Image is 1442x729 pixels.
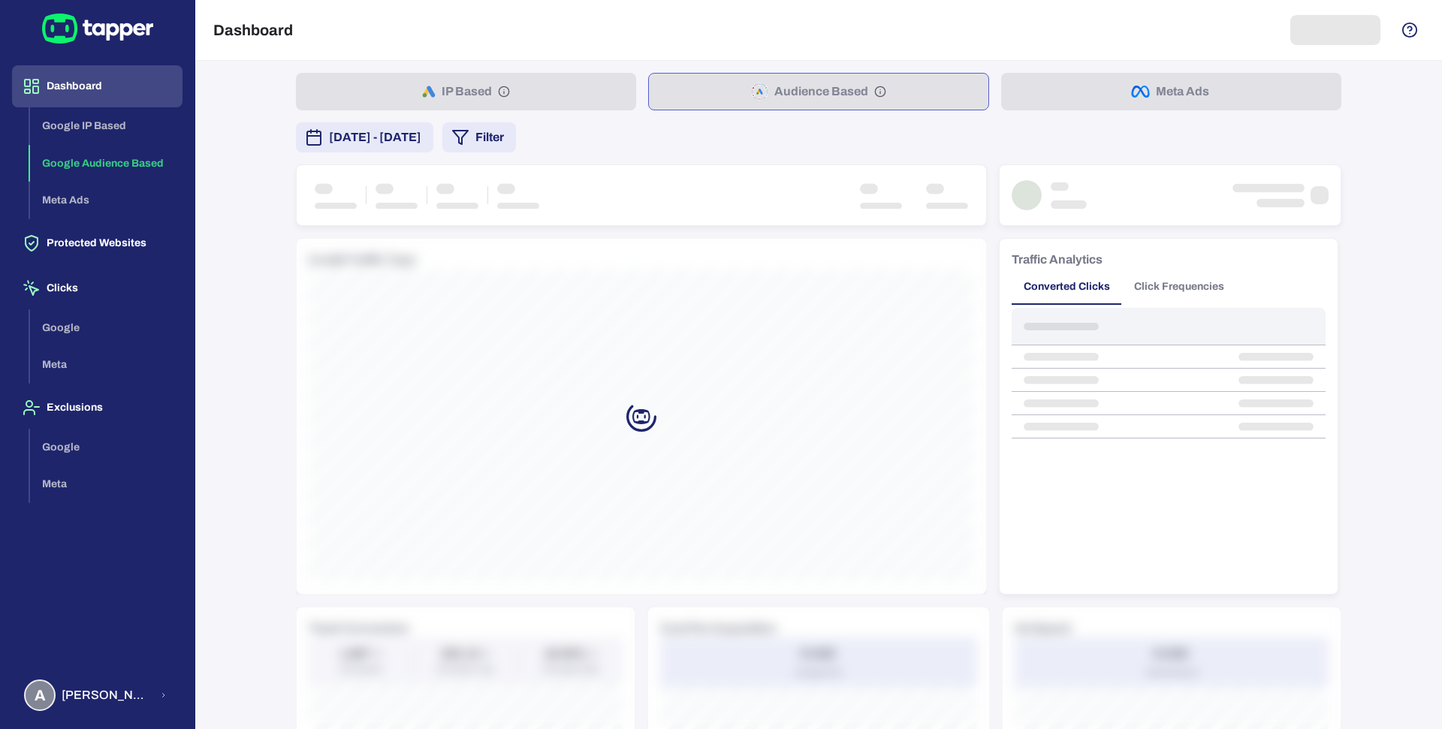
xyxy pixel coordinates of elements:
button: Click Frequencies [1122,269,1236,305]
button: Clicks [12,267,183,309]
button: Converted Clicks [1012,269,1122,305]
a: Protected Websites [12,236,183,249]
button: Protected Websites [12,222,183,264]
button: A[PERSON_NAME] [PERSON_NAME] Koutsogianni [12,673,183,717]
a: Clicks [12,281,183,294]
a: Dashboard [12,79,183,92]
span: [PERSON_NAME] [PERSON_NAME] Koutsogianni [62,688,151,703]
button: Exclusions [12,387,183,429]
span: [DATE] - [DATE] [329,128,421,146]
div: A [24,679,56,711]
a: Exclusions [12,400,183,413]
button: Dashboard [12,65,183,107]
h5: Dashboard [213,21,293,39]
button: Filter [442,122,516,152]
button: [DATE] - [DATE] [296,122,433,152]
h6: Traffic Analytics [1012,251,1103,269]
